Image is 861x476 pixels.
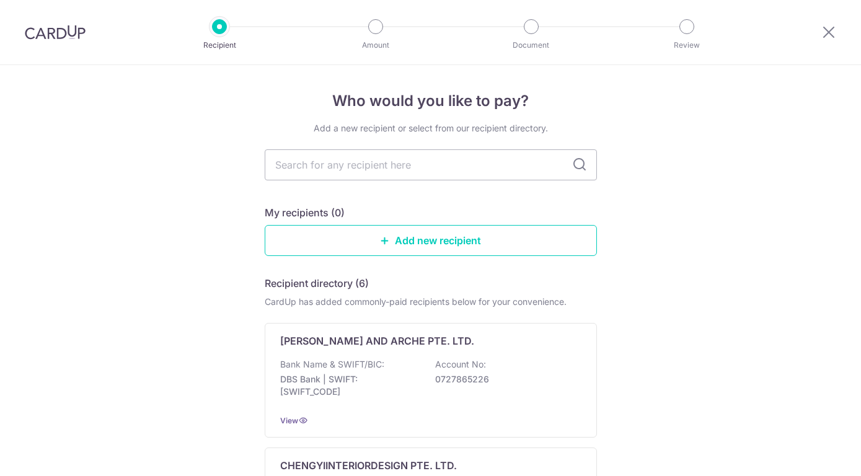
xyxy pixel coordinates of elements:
p: Document [485,39,577,51]
iframe: Opens a widget where you can find more information [782,439,849,470]
p: Bank Name & SWIFT/BIC: [280,358,384,371]
a: View [280,416,298,425]
p: Recipient [174,39,265,51]
a: Add new recipient [265,225,597,256]
div: Add a new recipient or select from our recipient directory. [265,122,597,134]
img: CardUp [25,25,86,40]
p: 0727865226 [435,373,574,386]
h5: My recipients (0) [265,205,345,220]
p: DBS Bank | SWIFT: [SWIFT_CODE] [280,373,419,398]
div: CardUp has added commonly-paid recipients below for your convenience. [265,296,597,308]
p: [PERSON_NAME] AND ARCHE PTE. LTD. [280,333,474,348]
p: CHENGYIINTERIORDESIGN PTE. LTD. [280,458,457,473]
p: Amount [330,39,422,51]
input: Search for any recipient here [265,149,597,180]
h5: Recipient directory (6) [265,276,369,291]
h4: Who would you like to pay? [265,90,597,112]
p: Review [641,39,733,51]
p: Account No: [435,358,486,371]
